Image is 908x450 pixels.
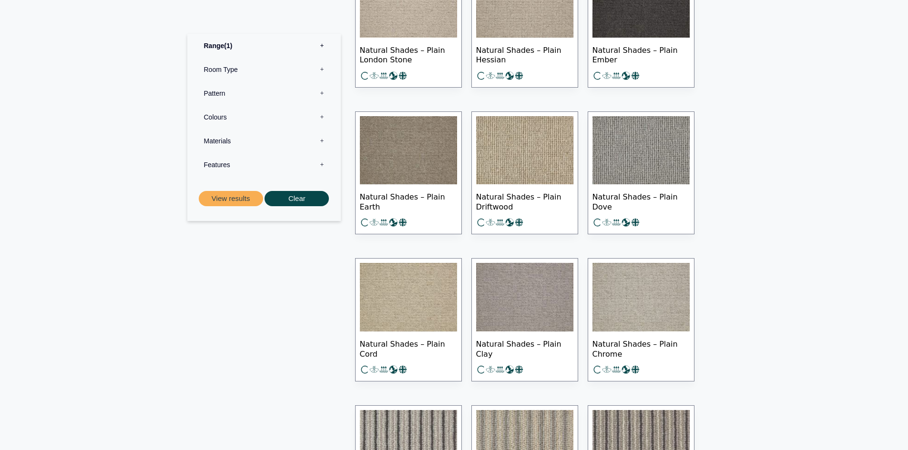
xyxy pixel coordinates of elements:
[588,111,694,235] a: Natural Shades – Plain Dove
[476,263,573,331] img: organic grey wool loop
[471,258,578,381] a: Natural Shades – Plain Clay
[194,81,334,105] label: Pattern
[592,184,690,218] span: Natural Shades – Plain Dove
[476,116,573,185] img: plain driftwood soft beige
[194,57,334,81] label: Room Type
[194,105,334,129] label: Colours
[592,331,690,365] span: Natural Shades – Plain Chrome
[194,129,334,152] label: Materials
[592,38,690,71] span: Natural Shades – Plain Ember
[476,38,573,71] span: Natural Shades – Plain Hessian
[194,152,334,176] label: Features
[194,33,334,57] label: Range
[360,184,457,218] span: Natural Shades – Plain Earth
[360,116,457,185] img: Rustic mid Brown
[355,111,462,235] a: Natural Shades – Plain Earth
[471,111,578,235] a: Natural Shades – Plain Driftwood
[224,41,232,49] span: 1
[360,263,457,331] img: natural beige
[265,190,329,206] button: Clear
[360,38,457,71] span: Natural Shades – Plain London Stone
[360,331,457,365] span: Natural Shades – Plain Cord
[355,258,462,381] a: Natural Shades – Plain Cord
[476,331,573,365] span: Natural Shades – Plain Clay
[592,263,690,331] img: modern light grey
[199,190,263,206] button: View results
[588,258,694,381] a: Natural Shades – Plain Chrome
[476,184,573,218] span: Natural Shades – Plain Driftwood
